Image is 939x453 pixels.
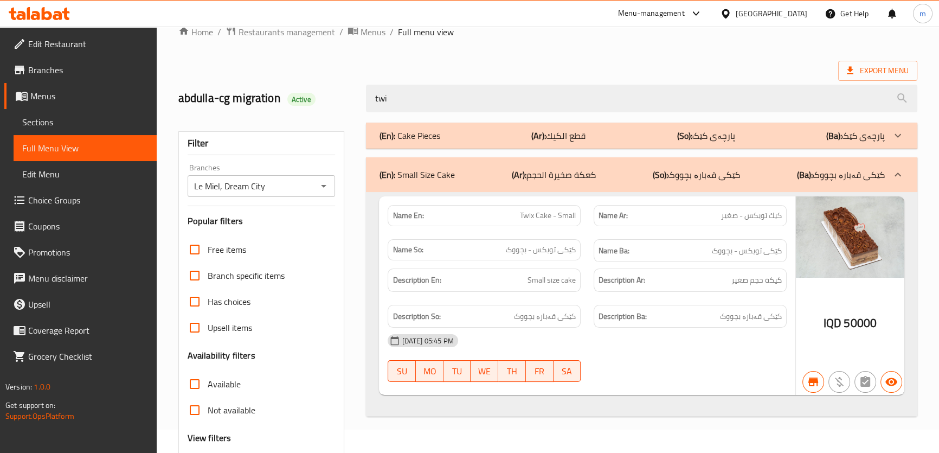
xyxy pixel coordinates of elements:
[653,167,668,183] b: (So):
[618,7,685,20] div: Menu-management
[677,129,735,142] p: پارچەی کێک
[712,244,782,258] span: کێکی تویکس - بچووک
[4,57,157,83] a: Branches
[498,360,526,382] button: TH
[599,244,629,258] strong: Name Ba:
[208,321,252,334] span: Upsell items
[599,210,628,221] strong: Name Ar:
[526,360,554,382] button: FR
[188,349,255,362] h3: Availability filters
[208,269,285,282] span: Branch specific items
[4,83,157,109] a: Menus
[824,312,841,334] span: IQD
[28,194,148,207] span: Choice Groups
[28,350,148,363] span: Grocery Checklist
[379,167,395,183] b: (En):
[208,404,255,417] span: Not available
[379,168,454,181] p: Small Size Cake
[826,129,885,142] p: پارچەی کێک
[28,272,148,285] span: Menu disclaimer
[471,360,498,382] button: WE
[448,363,467,379] span: TU
[393,244,423,256] strong: Name So:
[178,90,353,106] h2: abdulla-cg migration
[797,167,813,183] b: (Ba):
[30,90,148,103] span: Menus
[528,273,576,287] span: Small size cake
[514,310,576,323] span: کێکی قەبارە بچووک
[366,157,917,192] div: (En): Small Size Cake(Ar):كعكة صخيرة الحجم(So):کێکی قەبارە بچووک(Ba):کێکی قەبارە بچووک
[22,142,148,155] span: Full Menu View
[475,363,494,379] span: WE
[397,336,458,346] span: [DATE] 05:45 PM
[653,168,740,181] p: کێکی قەبارە بچووک
[178,25,213,39] a: Home
[731,273,782,287] span: كيكة حجم صغير
[393,363,411,379] span: SU
[217,25,221,39] li: /
[5,380,32,394] span: Version:
[854,371,876,393] button: Not has choices
[366,123,917,149] div: (En): Cake Pieces(Ar):قطع الكيك(So):پارچەی کێک(Ba):پارچەی کێک
[5,409,74,423] a: Support.OpsPlatform
[379,129,440,142] p: Cake Pieces
[393,273,441,287] strong: Description En:
[14,109,157,135] a: Sections
[4,343,157,369] a: Grocery Checklist
[4,31,157,57] a: Edit Restaurant
[393,210,423,221] strong: Name En:
[416,360,443,382] button: MO
[239,25,335,39] span: Restaurants management
[14,135,157,161] a: Full Menu View
[720,310,782,323] span: کێکی قەبارە بچووک
[393,310,440,323] strong: Description So:
[512,168,596,181] p: كعكة صخيرة الحجم
[880,371,902,393] button: Available
[398,25,454,39] span: Full menu view
[4,239,157,265] a: Promotions
[22,116,148,129] span: Sections
[379,127,395,144] b: (En):
[558,363,577,379] span: SA
[208,378,241,391] span: Available
[919,8,926,20] span: m
[828,371,850,393] button: Purchased item
[348,25,385,39] a: Menus
[28,324,148,337] span: Coverage Report
[28,37,148,50] span: Edit Restaurant
[5,398,55,412] span: Get support on:
[531,127,546,144] b: (Ar):
[554,360,581,382] button: SA
[361,25,385,39] span: Menus
[390,25,394,39] li: /
[4,213,157,239] a: Coupons
[287,93,316,106] div: Active
[316,178,331,194] button: Open
[226,25,335,39] a: Restaurants management
[599,310,647,323] strong: Description Ba:
[4,291,157,317] a: Upsell
[366,85,917,112] input: search
[4,265,157,291] a: Menu disclaimer
[34,380,50,394] span: 1.0.0
[847,64,909,78] span: Export Menu
[208,243,246,256] span: Free items
[802,371,824,393] button: Branch specific item
[28,246,148,259] span: Promotions
[838,61,917,81] span: Export Menu
[4,317,157,343] a: Coverage Report
[28,63,148,76] span: Branches
[287,94,316,105] span: Active
[14,161,157,187] a: Edit Menu
[188,215,336,227] h3: Popular filters
[503,363,522,379] span: TH
[599,273,645,287] strong: Description Ar:
[443,360,471,382] button: TU
[736,8,807,20] div: [GEOGRAPHIC_DATA]
[721,210,782,221] span: كيك تويكس - صغير
[826,127,842,144] b: (Ba):
[188,132,336,155] div: Filter
[520,210,576,221] span: Twix Cake - Small
[530,363,549,379] span: FR
[677,127,692,144] b: (So):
